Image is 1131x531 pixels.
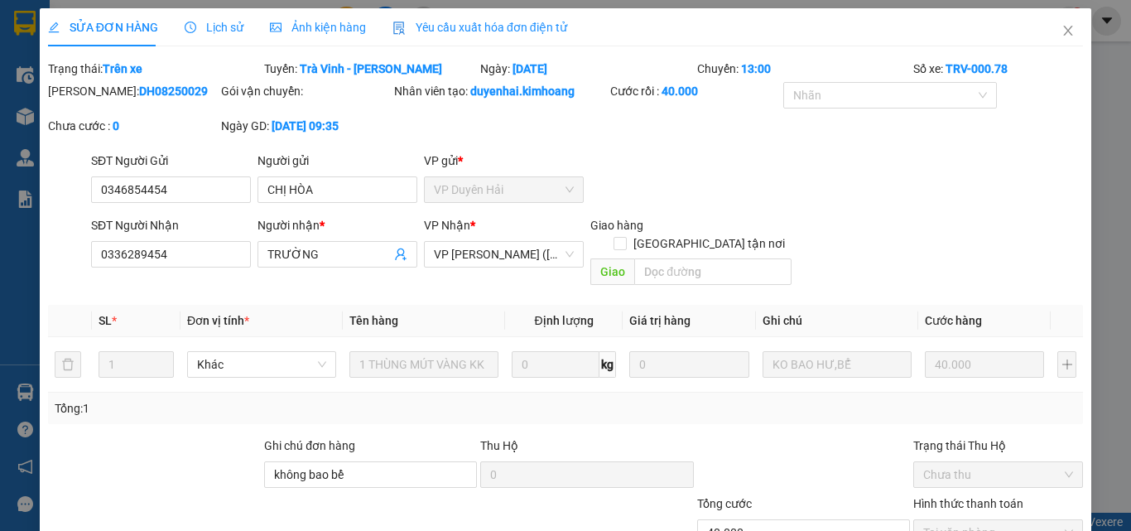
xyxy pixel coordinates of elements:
[300,62,442,75] b: Trà Vinh - [PERSON_NAME]
[392,22,406,35] img: icon
[912,60,1085,78] div: Số xe:
[99,314,112,327] span: SL
[534,314,593,327] span: Định lượng
[434,177,574,202] span: VP Duyên Hải
[599,351,616,378] span: kg
[1061,24,1075,37] span: close
[590,219,643,232] span: Giao hàng
[695,60,912,78] div: Chuyến:
[257,152,417,170] div: Người gửi
[270,22,282,33] span: picture
[197,352,326,377] span: Khác
[480,439,518,452] span: Thu Hộ
[627,234,792,253] span: [GEOGRAPHIC_DATA] tận nơi
[139,84,208,98] b: DH08250029
[913,497,1023,510] label: Hình thức thanh toán
[46,60,262,78] div: Trạng thái:
[91,152,251,170] div: SĐT Người Gửi
[103,62,142,75] b: Trên xe
[272,119,339,133] b: [DATE] 09:35
[424,152,584,170] div: VP gửi
[185,22,196,33] span: clock-circle
[923,462,1073,487] span: Chưa thu
[221,117,391,135] div: Ngày GD:
[221,82,391,100] div: Gói vận chuyển:
[48,82,218,100] div: [PERSON_NAME]:
[513,62,547,75] b: [DATE]
[1045,8,1091,55] button: Close
[925,351,1044,378] input: 0
[55,399,438,418] div: Tổng: 1
[629,351,748,378] input: 0
[434,242,574,267] span: VP Trần Phú (Hàng)
[48,22,60,33] span: edit
[55,9,192,25] strong: BIÊN NHẬN GỬI HÀNG
[270,21,366,34] span: Ảnh kiện hàng
[470,84,575,98] b: duyenhai.kimhoang
[634,258,792,285] input: Dọc đường
[7,32,242,48] p: GỬI:
[7,108,40,123] span: GIAO:
[187,314,249,327] span: Đơn vị tính
[1057,351,1076,378] button: plus
[741,62,771,75] b: 13:00
[113,119,119,133] b: 0
[662,84,698,98] b: 40.000
[48,21,158,34] span: SỬA ĐƠN HÀNG
[610,82,780,100] div: Cước rồi :
[7,56,166,87] span: VP [PERSON_NAME] ([GEOGRAPHIC_DATA])
[349,351,498,378] input: VD: Bàn, Ghế
[756,305,918,337] th: Ghi chú
[91,216,251,234] div: SĐT Người Nhận
[185,21,243,34] span: Lịch sử
[89,89,127,105] span: CÔ BA
[913,437,1083,455] div: Trạng thái Thu Hộ
[34,32,189,48] span: VP [PERSON_NAME] -
[479,60,695,78] div: Ngày:
[763,351,912,378] input: Ghi Chú
[394,248,407,261] span: user-add
[629,314,691,327] span: Giá trị hàng
[7,89,127,105] span: 0906145149 -
[392,21,567,34] span: Yêu cầu xuất hóa đơn điện tử
[264,439,355,452] label: Ghi chú đơn hàng
[55,351,81,378] button: delete
[7,56,242,87] p: NHẬN:
[257,216,417,234] div: Người nhận
[590,258,634,285] span: Giao
[946,62,1008,75] b: TRV-000.78
[394,82,607,100] div: Nhân viên tạo:
[925,314,982,327] span: Cước hàng
[262,60,479,78] div: Tuyến:
[697,497,752,510] span: Tổng cước
[161,32,189,48] span: HÒA
[48,117,218,135] div: Chưa cước :
[349,314,398,327] span: Tên hàng
[264,461,477,488] input: Ghi chú đơn hàng
[424,219,470,232] span: VP Nhận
